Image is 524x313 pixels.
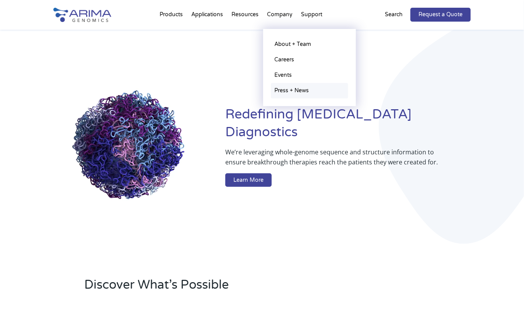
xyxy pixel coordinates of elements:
[271,68,348,83] a: Events
[485,276,524,313] iframe: Chat Widget
[225,173,272,187] a: Learn More
[271,37,348,52] a: About + Team
[271,83,348,98] a: Press + News
[84,276,361,299] h2: Discover What’s Possible
[410,8,471,22] a: Request a Quote
[385,10,403,20] p: Search
[225,106,471,147] h1: Redefining [MEDICAL_DATA] Diagnostics
[271,52,348,68] a: Careers
[53,8,111,22] img: Arima-Genomics-logo
[225,147,440,173] p: We’re leveraging whole-genome sequence and structure information to ensure breakthrough therapies...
